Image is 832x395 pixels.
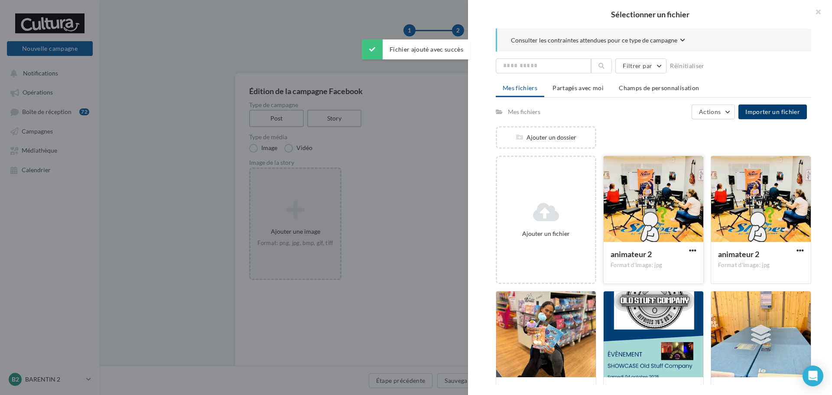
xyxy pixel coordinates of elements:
[611,261,696,269] div: Format d'image: jpg
[738,104,807,119] button: Importer un fichier
[718,249,759,259] span: animateur 2
[503,385,565,394] span: caro diddl
[619,84,699,91] span: Champs de personnalisation
[362,39,470,59] div: Fichier ajouté avec succès
[803,366,823,386] div: Open Intercom Messenger
[615,59,666,73] button: Filtrer par
[718,261,804,269] div: Format d'image: jpg
[511,36,677,45] span: Consulter les contraintes attendues pour ce type de campagne
[745,108,800,115] span: Importer un fichier
[552,84,604,91] span: Partagés avec moi
[666,61,708,71] button: Réinitialiser
[508,108,540,116] div: Mes fichiers
[500,229,591,238] div: Ajouter un fichier
[482,10,818,18] h2: Sélectionner un fichier
[699,108,721,115] span: Actions
[503,84,537,91] span: Mes fichiers
[611,385,677,394] span: Showcase Old Stuff
[511,36,685,46] button: Consulter les contraintes attendues pour ce type de campagne
[497,133,595,142] div: Ajouter un dossier
[611,249,652,259] span: animateur 2
[692,104,735,119] button: Actions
